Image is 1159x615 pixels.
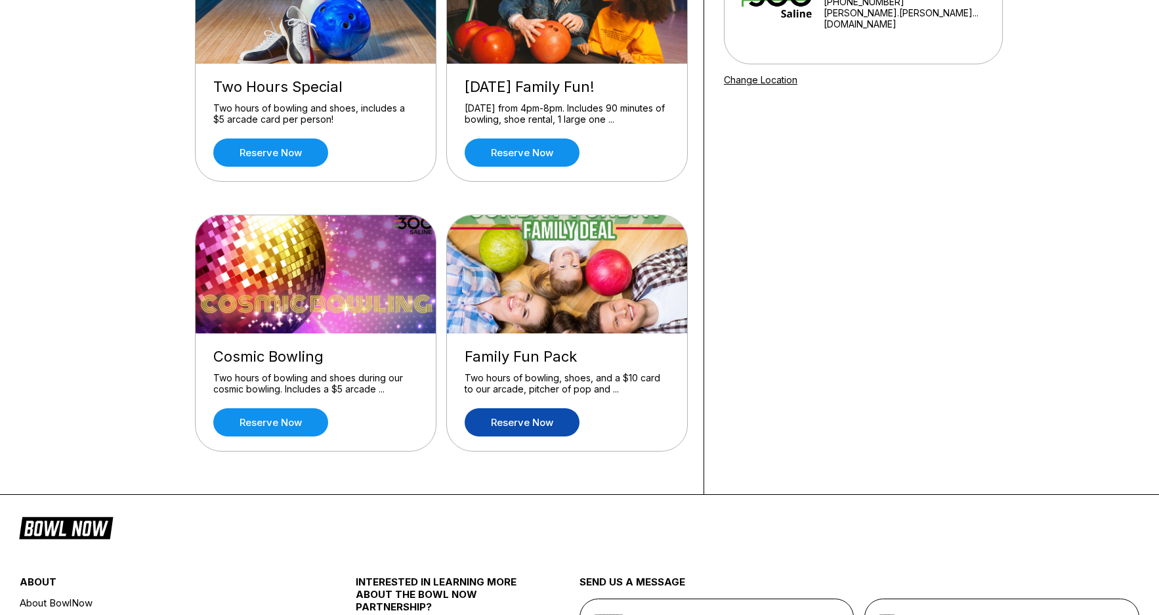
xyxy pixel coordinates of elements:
[465,408,579,436] a: Reserve now
[824,7,985,30] a: [PERSON_NAME].[PERSON_NAME]...[DOMAIN_NAME]
[213,138,328,167] a: Reserve now
[213,102,418,125] div: Two hours of bowling and shoes, includes a $5 arcade card per person!
[465,372,669,395] div: Two hours of bowling, shoes, and a $10 card to our arcade, pitcher of pop and ...
[465,102,669,125] div: [DATE] from 4pm-8pm. Includes 90 minutes of bowling, shoe rental, 1 large one ...
[465,78,669,96] div: [DATE] Family Fun!
[465,138,579,167] a: Reserve now
[213,372,418,395] div: Two hours of bowling and shoes during our cosmic bowling. Includes a $5 arcade ...
[213,408,328,436] a: Reserve now
[724,74,797,85] a: Change Location
[447,215,688,333] img: Family Fun Pack
[213,78,418,96] div: Two Hours Special
[465,348,669,366] div: Family Fun Pack
[213,348,418,366] div: Cosmic Bowling
[196,215,437,333] img: Cosmic Bowling
[20,595,300,611] a: About BowlNow
[20,576,300,595] div: about
[579,576,1139,599] div: send us a message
